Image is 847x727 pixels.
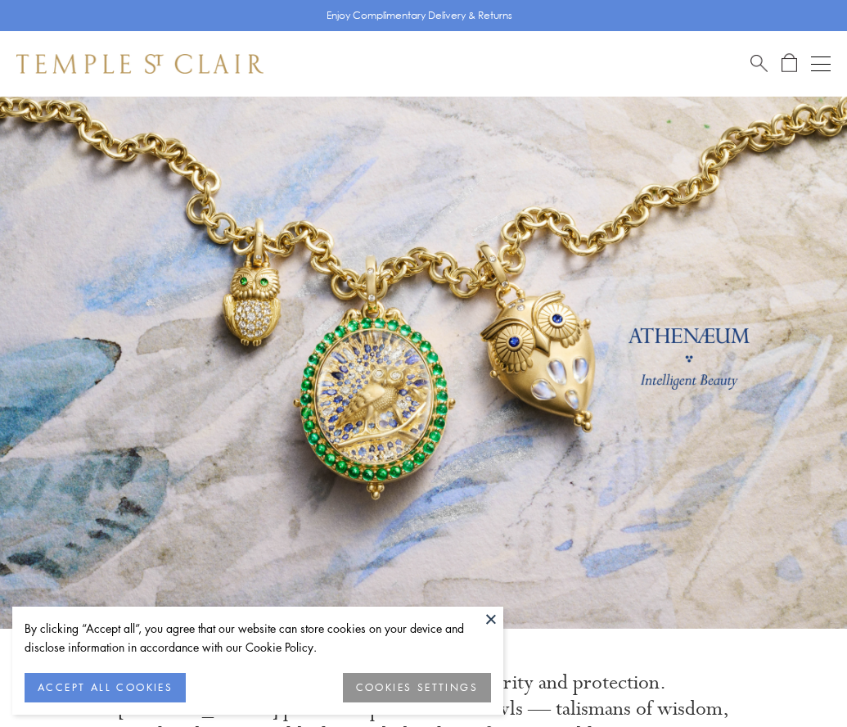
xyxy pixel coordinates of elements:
[343,673,491,702] button: COOKIES SETTINGS
[16,54,264,74] img: Temple St. Clair
[25,673,186,702] button: ACCEPT ALL COOKIES
[811,54,831,74] button: Open navigation
[25,619,491,657] div: By clicking “Accept all”, you agree that our website can store cookies on your device and disclos...
[782,53,797,74] a: Open Shopping Bag
[750,53,768,74] a: Search
[327,7,512,24] p: Enjoy Complimentary Delivery & Returns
